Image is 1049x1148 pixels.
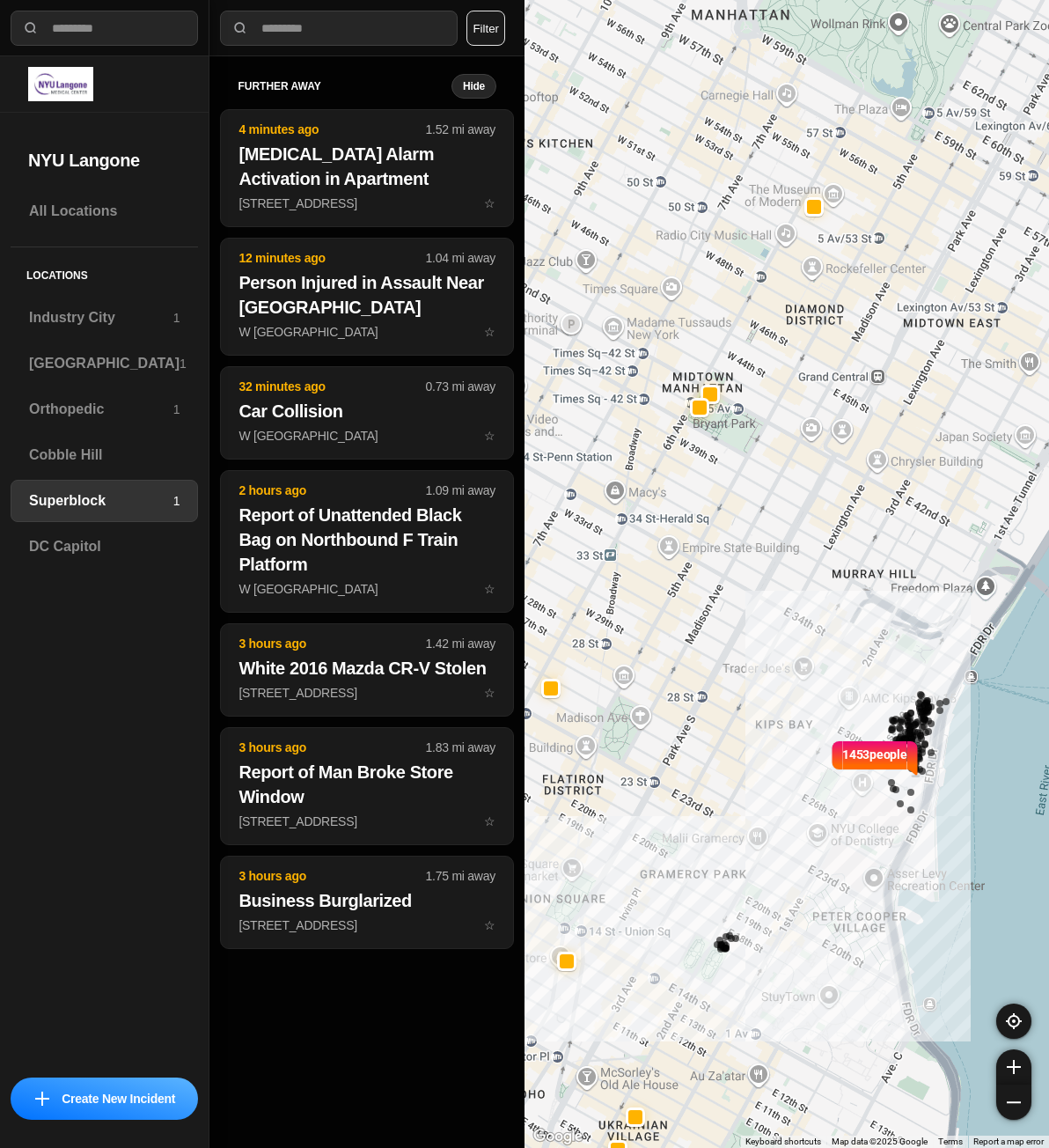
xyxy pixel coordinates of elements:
[238,195,495,212] p: [STREET_ADDRESS]
[11,388,198,430] a: Orthopedic1
[238,270,495,320] h2: Person Injured in Assault Near [GEOGRAPHIC_DATA]
[996,1004,1031,1039] button: recenter
[29,307,173,328] h3: Industry City
[238,121,425,138] p: 4 minutes ago
[832,1137,928,1146] span: Map data ©2025 Google
[426,739,495,756] p: 1.83 mi away
[1007,1060,1021,1074] img: zoom-in
[11,434,198,476] a: Cobble Hill
[529,1125,587,1148] a: Open this area in Google Maps (opens a new window)
[22,19,40,37] img: search
[238,867,425,885] p: 3 hours ago
[426,635,495,652] p: 1.42 mi away
[220,195,514,210] a: 4 minutes ago1.52 mi away[MEDICAL_DATA] Alarm Activation in Apartment[STREET_ADDRESS]star
[238,684,495,702] p: [STREET_ADDRESS]
[1007,1095,1021,1109] img: zoom-out
[220,366,514,460] button: 32 minutes ago0.73 mi awayCar CollisionW [GEOGRAPHIC_DATA]star
[29,490,173,511] h3: Superblock
[220,238,514,356] button: 12 minutes ago1.04 mi awayPerson Injured in Assault Near [GEOGRAPHIC_DATA]W [GEOGRAPHIC_DATA]star
[220,813,514,828] a: 3 hours ago1.83 mi awayReport of Man Broke Store Window[STREET_ADDRESS]star
[745,1136,821,1148] button: Keyboard shortcuts
[231,19,249,37] img: search
[829,739,842,777] img: notch
[484,582,495,596] span: star
[426,121,495,138] p: 1.52 mi away
[29,445,180,466] h3: Cobble Hill
[11,480,198,522] a: Superblock1
[238,739,425,756] p: 3 hours ago
[973,1137,1044,1146] a: Report a map error
[451,74,496,99] button: Hide
[11,247,198,297] h5: Locations
[220,470,514,613] button: 2 hours ago1.09 mi awayReport of Unattended Black Bag on Northbound F Train PlatformW [GEOGRAPHIC...
[238,142,495,191] h2: [MEDICAL_DATA] Alarm Activation in Apartment
[220,727,514,845] button: 3 hours ago1.83 mi awayReport of Man Broke Store Window[STREET_ADDRESS]star
[238,635,425,652] p: 3 hours ago
[220,428,514,443] a: 32 minutes ago0.73 mi awayCar CollisionW [GEOGRAPHIC_DATA]star
[238,916,495,934] p: [STREET_ADDRESS]
[238,378,425,395] p: 32 minutes ago
[484,686,495,700] span: star
[484,814,495,828] span: star
[238,888,495,913] h2: Business Burglarized
[11,342,198,385] a: [GEOGRAPHIC_DATA]1
[426,482,495,499] p: 1.09 mi away
[173,492,180,510] p: 1
[180,355,187,372] p: 1
[35,1092,49,1106] img: icon
[220,856,514,949] button: 3 hours ago1.75 mi awayBusiness Burglarized[STREET_ADDRESS]star
[11,297,198,339] a: Industry City1
[238,656,495,681] h2: White 2016 Mazda CR-V Stolen
[11,1078,198,1120] button: iconCreate New Incident
[842,746,907,784] p: 1453 people
[484,325,495,339] span: star
[938,1137,963,1146] a: Terms (opens in new tab)
[220,917,514,932] a: 3 hours ago1.75 mi awayBusiness Burglarized[STREET_ADDRESS]star
[29,353,180,374] h3: [GEOGRAPHIC_DATA]
[173,309,180,327] p: 1
[996,1085,1031,1120] button: zoom-out
[484,918,495,932] span: star
[220,623,514,717] button: 3 hours ago1.42 mi awayWhite 2016 Mazda CR-V Stolen[STREET_ADDRESS]star
[238,760,495,809] h2: Report of Man Broke Store Window
[173,401,180,418] p: 1
[28,67,93,101] img: logo
[11,190,198,232] a: All Locations
[529,1125,587,1148] img: Google
[463,79,485,93] small: Hide
[1006,1013,1022,1029] img: recenter
[220,581,514,596] a: 2 hours ago1.09 mi awayReport of Unattended Black Bag on Northbound F Train PlatformW [GEOGRAPHIC...
[238,79,451,93] h5: further away
[426,249,495,267] p: 1.04 mi away
[426,867,495,885] p: 1.75 mi away
[238,399,495,423] h2: Car Collision
[238,503,495,577] h2: Report of Unattended Black Bag on Northbound F Train Platform
[220,109,514,227] button: 4 minutes ago1.52 mi away[MEDICAL_DATA] Alarm Activation in Apartment[STREET_ADDRESS]star
[220,685,514,700] a: 3 hours ago1.42 mi awayWhite 2016 Mazda CR-V Stolen[STREET_ADDRESS]star
[484,429,495,443] span: star
[238,482,425,499] p: 2 hours ago
[238,427,495,445] p: W [GEOGRAPHIC_DATA]
[28,148,180,173] h2: NYU Langone
[238,323,495,341] p: W [GEOGRAPHIC_DATA]
[238,813,495,830] p: [STREET_ADDRESS]
[29,536,180,557] h3: DC Capitol
[238,580,495,598] p: W [GEOGRAPHIC_DATA]
[426,378,495,395] p: 0.73 mi away
[238,249,425,267] p: 12 minutes ago
[11,526,198,568] a: DC Capitol
[62,1090,175,1108] p: Create New Incident
[484,196,495,210] span: star
[29,399,173,420] h3: Orthopedic
[29,201,180,222] h3: All Locations
[220,324,514,339] a: 12 minutes ago1.04 mi awayPerson Injured in Assault Near [GEOGRAPHIC_DATA]W [GEOGRAPHIC_DATA]star
[996,1049,1031,1085] button: zoom-in
[907,739,921,777] img: notch
[466,11,505,46] button: Filter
